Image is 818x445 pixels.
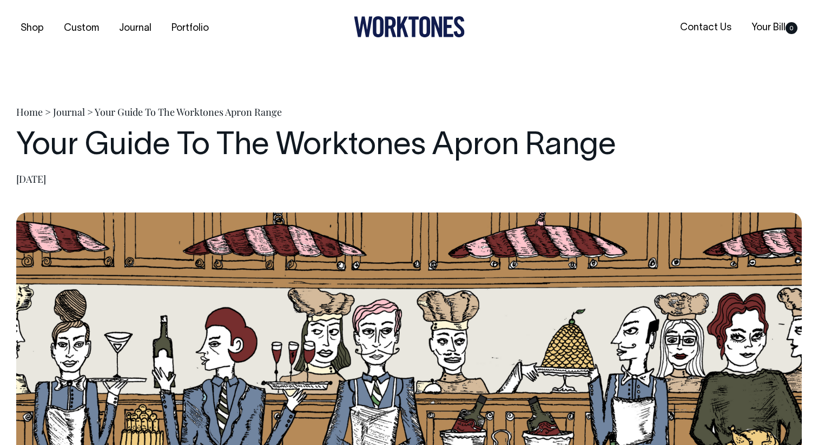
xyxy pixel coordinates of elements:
a: Shop [16,19,48,37]
a: Journal [115,19,156,37]
a: Home [16,105,43,118]
a: Journal [53,105,85,118]
a: Custom [60,19,103,37]
a: Your Bill0 [747,19,802,37]
h1: Your Guide To The Worktones Apron Range [16,129,802,164]
a: Portfolio [167,19,213,37]
time: [DATE] [16,172,46,185]
a: Contact Us [676,19,736,37]
span: Your Guide To The Worktones Apron Range [95,105,282,118]
span: 0 [786,22,797,34]
span: > [45,105,51,118]
span: > [87,105,93,118]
